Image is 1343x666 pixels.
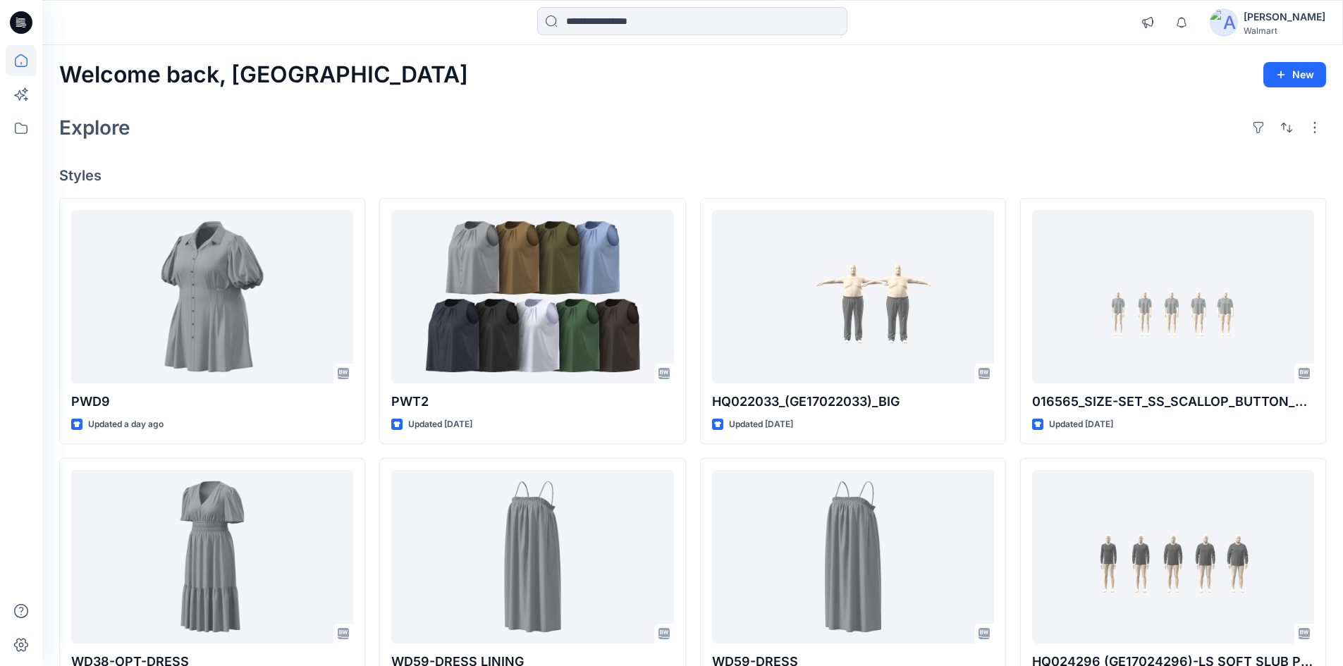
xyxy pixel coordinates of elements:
[408,417,472,432] p: Updated [DATE]
[712,210,994,384] a: HQ022033_(GE17022033)_BIG
[712,392,994,412] p: HQ022033_(GE17022033)_BIG
[1032,392,1314,412] p: 016565_SIZE-SET_SS_SCALLOP_BUTTON_DOWN
[71,210,353,384] a: PWD9
[59,62,468,88] h2: Welcome back, [GEOGRAPHIC_DATA]
[391,392,673,412] p: PWT2
[1049,417,1113,432] p: Updated [DATE]
[1210,8,1238,37] img: avatar
[712,470,994,644] a: WD59-DRESS
[71,392,353,412] p: PWD9
[71,470,353,644] a: WD38-OPT-DRESS
[1244,8,1325,25] div: [PERSON_NAME]
[88,417,164,432] p: Updated a day ago
[59,116,130,139] h2: Explore
[1244,25,1325,36] div: Walmart
[59,167,1326,184] h4: Styles
[1032,210,1314,384] a: 016565_SIZE-SET_SS_SCALLOP_BUTTON_DOWN
[729,417,793,432] p: Updated [DATE]
[391,210,673,384] a: PWT2
[1263,62,1326,87] button: New
[391,470,673,644] a: WD59-DRESS LINING
[1032,470,1314,644] a: HQ024296 (GE17024296)-LS SOFT SLUB POCKET CREW-REG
